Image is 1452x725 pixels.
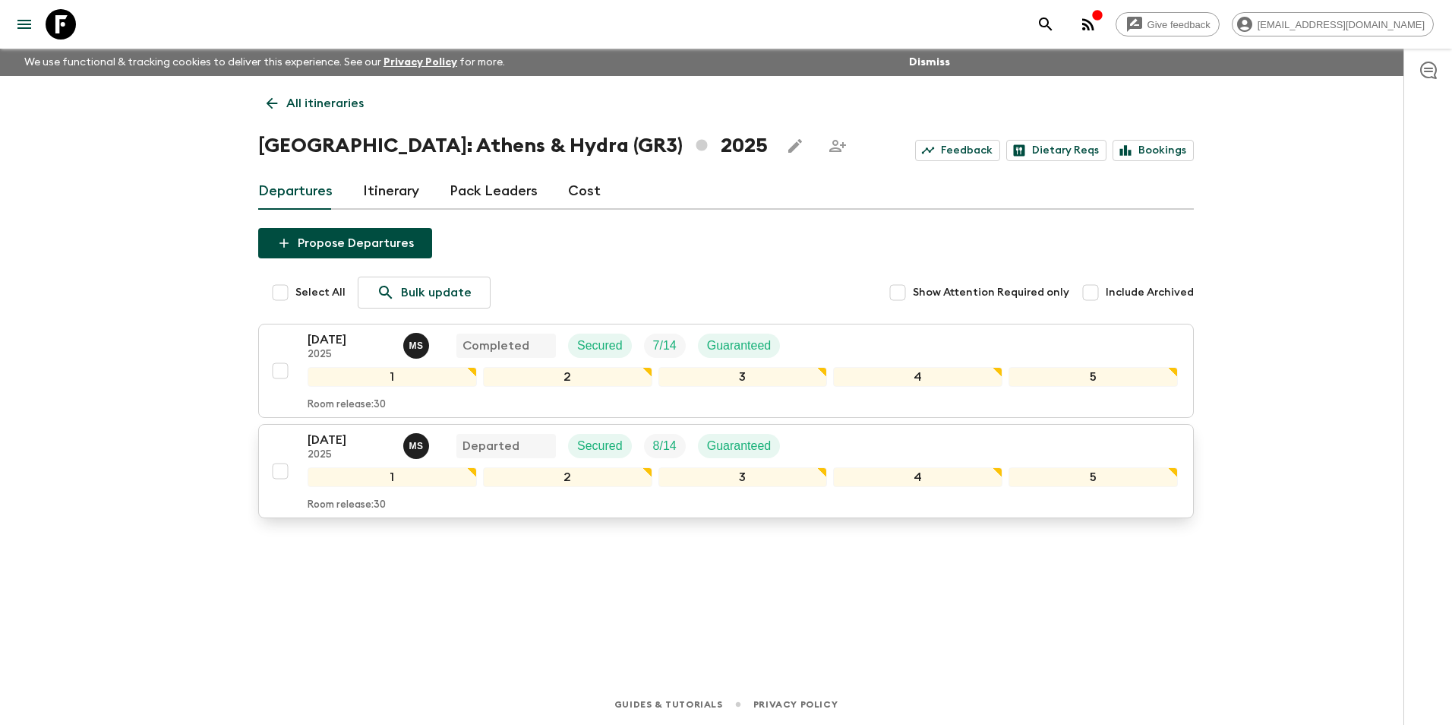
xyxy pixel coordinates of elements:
p: Room release: 30 [308,399,386,411]
div: 4 [833,467,1002,487]
p: [DATE] [308,331,391,349]
a: Bookings [1113,140,1194,161]
div: 4 [833,367,1002,387]
a: Cost [568,173,601,210]
div: Trip Fill [644,334,686,358]
a: Privacy Policy [753,696,838,713]
button: [DATE]2025Magda SotiriadisDepartedSecuredTrip FillGuaranteed12345Room release:30 [258,424,1194,518]
button: menu [9,9,39,40]
span: Include Archived [1106,285,1194,300]
div: 3 [658,467,828,487]
div: 5 [1009,367,1178,387]
p: 2025 [308,449,391,461]
button: Edit this itinerary [780,131,810,161]
p: All itineraries [286,94,364,112]
p: [DATE] [308,431,391,449]
a: Bulk update [358,277,491,309]
div: 2 [483,367,652,387]
a: Pack Leaders [450,173,538,210]
p: Room release: 30 [308,499,386,511]
a: Departures [258,173,333,210]
button: search adventures [1031,9,1061,40]
span: Magda Sotiriadis [403,438,432,450]
span: [EMAIL_ADDRESS][DOMAIN_NAME] [1249,19,1433,30]
span: Give feedback [1139,19,1219,30]
p: 2025 [308,349,391,361]
span: Share this itinerary [822,131,853,161]
a: Privacy Policy [384,57,457,68]
div: [EMAIL_ADDRESS][DOMAIN_NAME] [1232,12,1434,36]
div: 3 [658,367,828,387]
a: All itineraries [258,88,372,119]
a: Itinerary [363,173,419,210]
div: 5 [1009,467,1178,487]
span: Show Attention Required only [913,285,1069,300]
div: 1 [308,367,477,387]
a: Guides & Tutorials [614,696,723,713]
p: 8 / 14 [653,437,677,455]
p: Secured [577,337,623,355]
div: 1 [308,467,477,487]
button: Propose Departures [258,228,432,258]
button: [DATE]2025Magda SotiriadisCompletedSecuredTrip FillGuaranteed12345Room release:30 [258,324,1194,418]
a: Give feedback [1116,12,1220,36]
p: We use functional & tracking cookies to deliver this experience. See our for more. [18,49,511,76]
div: Trip Fill [644,434,686,458]
h1: [GEOGRAPHIC_DATA]: Athens & Hydra (GR3) 2025 [258,131,768,161]
a: Dietary Reqs [1006,140,1106,161]
button: Dismiss [905,52,954,73]
p: Bulk update [401,283,472,302]
span: Magda Sotiriadis [403,337,432,350]
p: Guaranteed [707,437,772,455]
a: Feedback [915,140,1000,161]
div: Secured [568,434,632,458]
p: Guaranteed [707,337,772,355]
p: 7 / 14 [653,337,677,355]
div: Secured [568,334,632,358]
div: 2 [483,467,652,487]
p: Departed [462,437,519,455]
p: Secured [577,437,623,455]
span: Select All [295,285,346,300]
p: Completed [462,337,529,355]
